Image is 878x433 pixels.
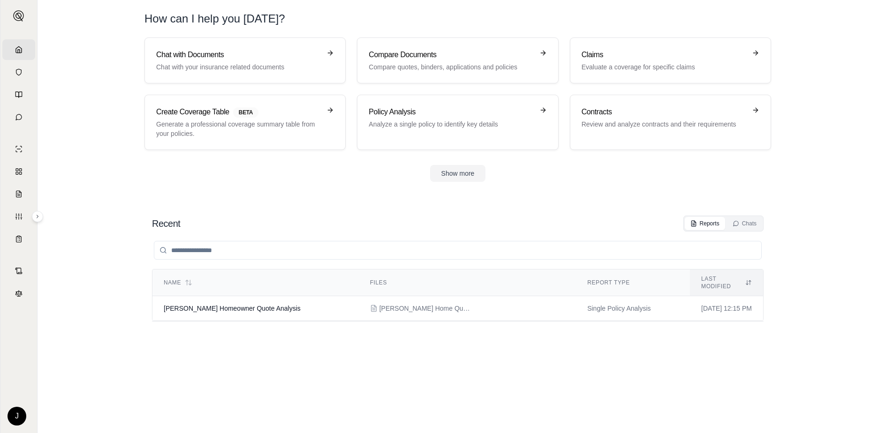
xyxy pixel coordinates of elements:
img: Expand sidebar [13,10,24,22]
button: Chats [727,217,762,230]
a: Documents Vault [2,62,35,82]
th: Report Type [576,269,690,296]
a: Chat with DocumentsChat with your insurance related documents [144,37,346,83]
button: Reports [685,217,725,230]
span: Jennifer Freeman Homeowner Quote Analysis [164,305,301,312]
a: Home [2,39,35,60]
div: Reports [690,220,719,227]
div: Chats [733,220,757,227]
th: Files [359,269,576,296]
a: Coverage Table [2,229,35,249]
button: Show more [430,165,486,182]
a: ClaimsEvaluate a coverage for specific claims [570,37,771,83]
a: Legal Search Engine [2,283,35,304]
a: ContractsReview and analyze contracts and their requirements [570,95,771,150]
button: Expand sidebar [9,7,28,25]
a: Prompt Library [2,84,35,105]
div: Name [164,279,348,286]
p: Evaluate a coverage for specific claims [582,62,746,72]
h3: Chat with Documents [156,49,321,60]
a: Compare DocumentsCompare quotes, binders, applications and policies [357,37,558,83]
p: Analyze a single policy to identify key details [369,119,533,129]
p: Generate a professional coverage summary table from your policies. [156,119,321,138]
a: Contract Analysis [2,261,35,281]
h2: Recent [152,217,180,230]
a: Chat [2,107,35,127]
td: [DATE] 12:15 PM [690,296,763,321]
p: Compare quotes, binders, applications and policies [369,62,533,72]
a: Single Policy [2,139,35,159]
h3: Policy Analysis [369,106,533,118]
a: Create Coverage TableBETAGenerate a professional coverage summary table from your policies. [144,95,346,150]
p: Chat with your insurance related documents [156,62,321,72]
a: Claim Coverage [2,184,35,204]
h1: How can I help you [DATE]? [144,11,285,26]
h3: Compare Documents [369,49,533,60]
a: Policy Comparisons [2,161,35,182]
td: Single Policy Analysis [576,296,690,321]
h3: Claims [582,49,746,60]
div: Last modified [701,275,752,290]
p: Review and analyze contracts and their requirements [582,119,746,129]
div: J [8,407,26,426]
a: Policy AnalysisAnalyze a single policy to identify key details [357,95,558,150]
h3: Create Coverage Table [156,106,321,118]
span: Freeman Home Quote.pdf [379,304,473,313]
span: BETA [233,107,258,118]
button: Expand sidebar [32,211,43,222]
a: Custom Report [2,206,35,227]
h3: Contracts [582,106,746,118]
